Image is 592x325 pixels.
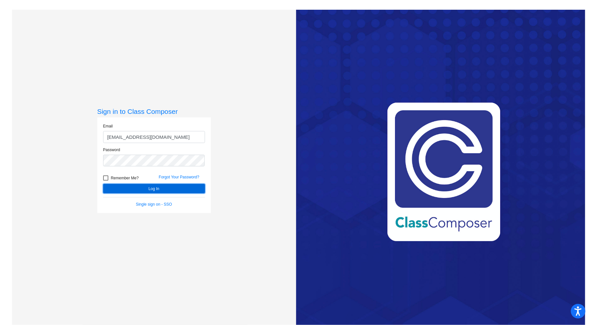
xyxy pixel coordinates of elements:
a: Single sign on - SSO [136,202,172,207]
label: Email [103,123,113,129]
label: Password [103,147,120,153]
button: Log In [103,184,205,193]
span: Remember Me? [111,174,139,182]
a: Forgot Your Password? [159,175,199,179]
h3: Sign in to Class Composer [97,107,211,115]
